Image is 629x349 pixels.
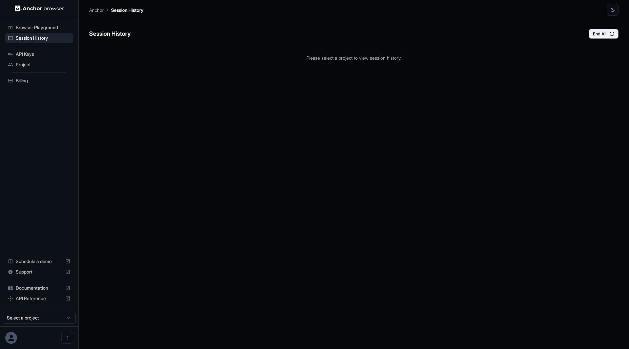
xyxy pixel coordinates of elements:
[16,61,70,68] span: Project
[111,7,143,13] p: Session History
[589,29,619,39] button: End All
[5,267,73,277] div: Support
[5,49,73,59] div: API Keys
[5,293,73,304] div: API Reference
[89,7,104,13] p: Anchor
[5,22,73,33] div: Browser Playground
[61,332,73,344] button: Open menu
[16,35,70,41] span: Session History
[5,75,73,86] div: Billing
[16,77,70,84] span: Billing
[16,269,63,275] span: Support
[16,285,63,291] span: Documentation
[15,5,64,11] img: Anchor Logo
[5,283,73,293] div: Documentation
[16,24,70,31] span: Browser Playground
[16,295,63,302] span: API Reference
[16,51,70,57] span: API Keys
[89,6,143,13] nav: breadcrumb
[5,59,73,70] div: Project
[5,33,73,43] div: Session History
[89,54,619,61] p: Please select a project to view session history.
[89,29,131,39] h6: Session History
[16,258,63,265] span: Schedule a demo
[5,256,73,267] div: Schedule a demo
